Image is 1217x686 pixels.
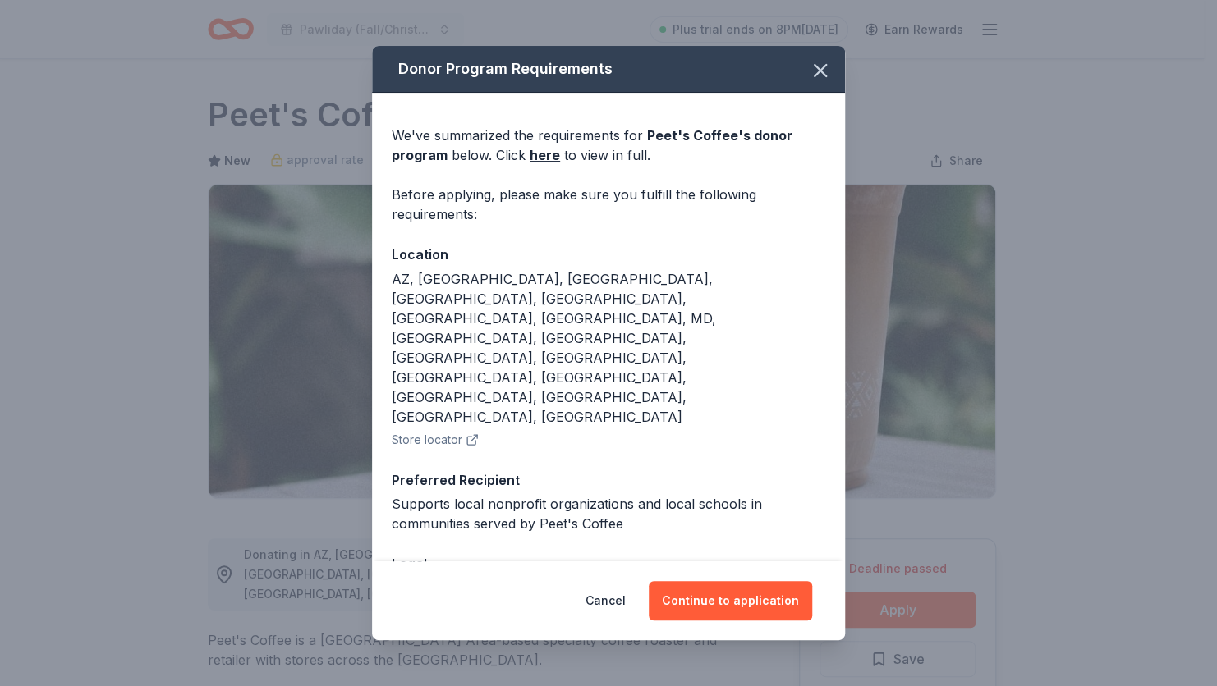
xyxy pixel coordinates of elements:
[392,269,825,427] div: AZ, [GEOGRAPHIC_DATA], [GEOGRAPHIC_DATA], [GEOGRAPHIC_DATA], [GEOGRAPHIC_DATA], [GEOGRAPHIC_DATA]...
[392,469,825,491] div: Preferred Recipient
[586,581,626,620] button: Cancel
[372,46,845,93] div: Donor Program Requirements
[392,494,825,533] div: Supports local nonprofit organizations and local schools in communities served by Peet's Coffee
[392,126,825,165] div: We've summarized the requirements for below. Click to view in full.
[530,145,560,165] a: here
[392,553,825,574] div: Legal
[392,244,825,265] div: Location
[649,581,812,620] button: Continue to application
[392,185,825,224] div: Before applying, please make sure you fulfill the following requirements:
[392,430,479,450] button: Store locator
